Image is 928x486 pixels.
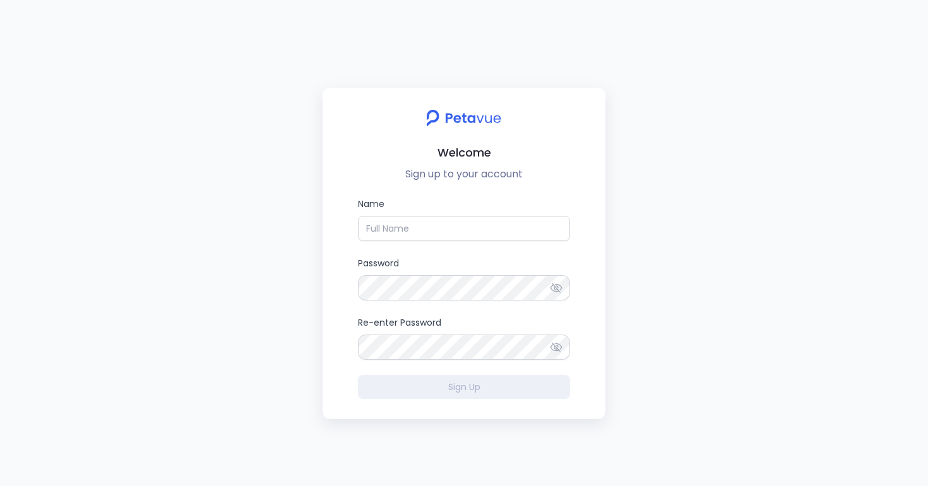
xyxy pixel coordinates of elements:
img: petavue logo [418,103,509,133]
label: Name [358,197,570,241]
label: Password [358,256,570,300]
input: Password [358,275,570,300]
span: Sign Up [448,381,480,393]
p: Sign up to your account [333,167,595,182]
button: Sign Up [358,375,570,399]
h2: Welcome [333,143,595,162]
input: Name [358,216,570,241]
label: Re-enter Password [358,316,570,360]
input: Re-enter Password [358,335,570,360]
